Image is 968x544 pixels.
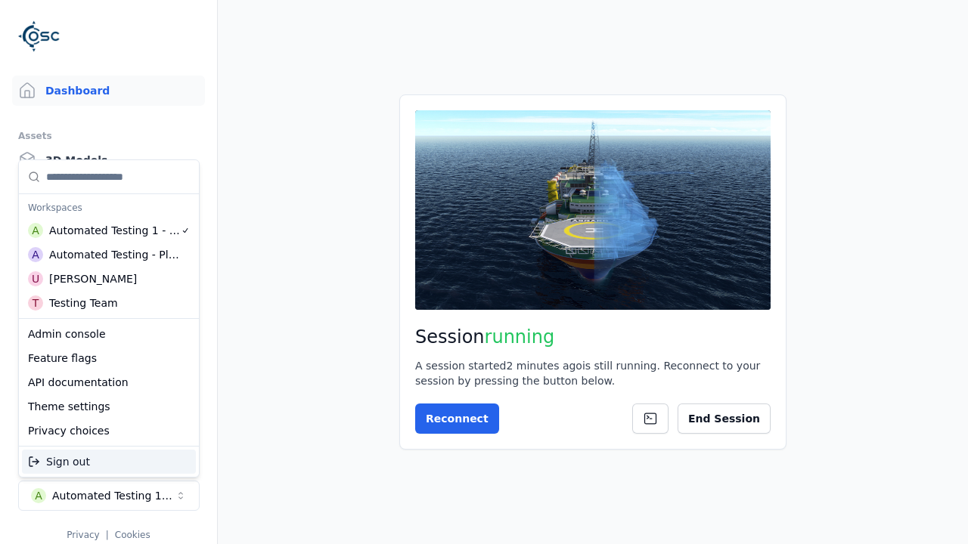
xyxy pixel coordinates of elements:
[22,370,196,394] div: API documentation
[28,247,43,262] div: A
[49,271,137,286] div: [PERSON_NAME]
[49,223,181,238] div: Automated Testing 1 - Playwright
[19,447,199,477] div: Suggestions
[22,419,196,443] div: Privacy choices
[19,319,199,446] div: Suggestions
[22,322,196,346] div: Admin console
[28,271,43,286] div: U
[22,394,196,419] div: Theme settings
[22,346,196,370] div: Feature flags
[22,197,196,218] div: Workspaces
[28,223,43,238] div: A
[19,160,199,318] div: Suggestions
[22,450,196,474] div: Sign out
[49,247,180,262] div: Automated Testing - Playwright
[49,295,118,311] div: Testing Team
[28,295,43,311] div: T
